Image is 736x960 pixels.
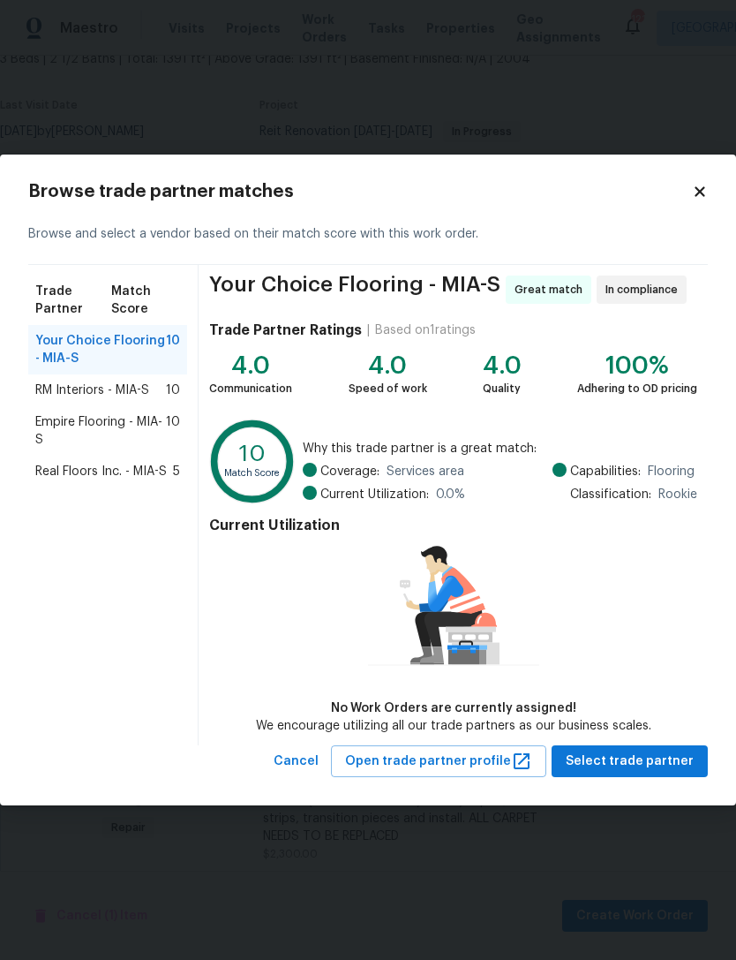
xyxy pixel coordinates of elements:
span: Rookie [658,486,697,503]
button: Open trade partner profile [331,745,546,778]
div: Communication [209,380,292,397]
div: Quality [483,380,522,397]
span: 10 [166,332,180,367]
div: Speed of work [349,380,427,397]
div: 4.0 [209,357,292,374]
span: Your Choice Flooring - MIA-S [209,276,500,304]
text: Match Score [224,467,281,477]
span: RM Interiors - MIA-S [35,382,149,399]
div: No Work Orders are currently assigned! [256,699,651,717]
span: Current Utilization: [320,486,429,503]
div: Based on 1 ratings [375,321,476,339]
h2: Browse trade partner matches [28,183,692,200]
h4: Current Utilization [209,517,697,534]
div: 100% [577,357,697,374]
span: Why this trade partner is a great match: [303,440,697,457]
span: Your Choice Flooring - MIA-S [35,332,166,367]
span: Classification: [570,486,651,503]
div: 4.0 [483,357,522,374]
span: Cancel [274,751,319,773]
div: Browse and select a vendor based on their match score with this work order. [28,204,708,265]
span: In compliance [605,281,685,299]
span: Empire Flooring - MIA-S [35,413,166,449]
span: Coverage: [320,463,379,480]
span: Trade Partner [35,283,111,318]
button: Select trade partner [552,745,708,778]
span: Capabilities: [570,463,641,480]
span: Open trade partner profile [345,751,532,773]
span: Great match [514,281,590,299]
span: 0.0 % [436,486,465,503]
span: Flooring [648,463,695,480]
span: Services area [387,463,464,480]
span: Match Score [111,283,180,318]
div: | [362,321,375,339]
span: 10 [166,382,180,399]
span: 5 [173,463,180,480]
div: 4.0 [349,357,427,374]
button: Cancel [267,745,326,778]
div: We encourage utilizing all our trade partners as our business scales. [256,717,651,735]
text: 10 [239,442,266,465]
span: Real Floors Inc. - MIA-S [35,463,167,480]
span: 10 [166,413,180,449]
span: Select trade partner [566,751,694,773]
h4: Trade Partner Ratings [209,321,362,339]
div: Adhering to OD pricing [577,380,697,397]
